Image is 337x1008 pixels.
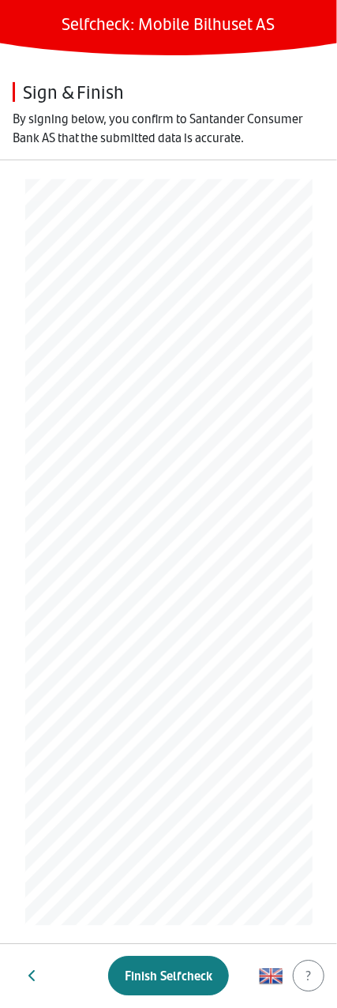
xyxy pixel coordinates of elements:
button: Finish Selfcheck [108,957,229,996]
button: ? [293,961,324,992]
img: 7AiV5eXjk7o66Ll2Qd7VA2nvzvBHmZ09wKvcuKioqoeqkQUNYKJpLSiQntST+zvVdwszkbiSezvVdQm6T93i3AP4FyPKsWKay... [259,965,283,988]
div: Finish Selfcheck [125,967,212,986]
h1: Selfcheck: Mobile Bilhuset AS [62,13,275,34]
div: ? [303,967,314,986]
p: By signing below, you confirm to Santander Consumer Bank AS that the submitted data is accurate. [13,109,324,147]
h2: Sign & Finish [13,81,324,103]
